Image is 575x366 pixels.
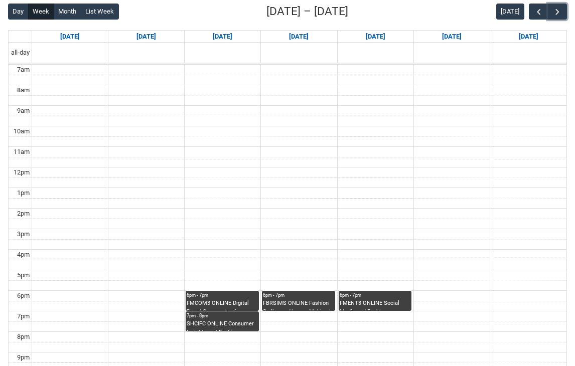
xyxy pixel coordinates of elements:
[15,332,32,342] div: 8pm
[517,31,540,43] a: Go to September 20, 2025
[287,31,311,43] a: Go to September 17, 2025
[548,4,567,20] button: Next Week
[15,65,32,75] div: 7am
[15,270,32,280] div: 5pm
[9,48,32,58] span: all-day
[187,292,258,299] div: 6pm - 7pm
[496,4,524,20] button: [DATE]
[211,31,234,43] a: Go to September 16, 2025
[15,311,32,321] div: 7pm
[187,312,258,319] div: 7pm - 8pm
[15,209,32,219] div: 2pm
[529,4,548,20] button: Previous Week
[266,3,348,20] h2: [DATE] – [DATE]
[263,299,334,310] div: FBRSIMS ONLINE Fashion Styling and Image Making | Online | [PERSON_NAME]
[12,147,32,157] div: 11am
[187,320,258,331] div: SHCIFC ONLINE Consumer Insights and Fashion Consumption | Online | [PERSON_NAME]
[54,4,81,20] button: Month
[15,106,32,116] div: 9am
[134,31,158,43] a: Go to September 15, 2025
[263,292,334,299] div: 6pm - 7pm
[15,85,32,95] div: 8am
[28,4,54,20] button: Week
[15,352,32,362] div: 9pm
[8,4,29,20] button: Day
[187,299,258,310] div: FMCOM3 ONLINE Digital Brand Communication STAGE 3 | Online | [PERSON_NAME]
[440,31,464,43] a: Go to September 19, 2025
[15,188,32,198] div: 1pm
[81,4,119,20] button: List Week
[15,291,32,301] div: 6pm
[58,31,82,43] a: Go to September 14, 2025
[364,31,387,43] a: Go to September 18, 2025
[15,229,32,239] div: 3pm
[12,126,32,136] div: 10am
[340,299,411,310] div: FMENT3 ONLINE Social Media and Fashion Influencers STAGE 3 | Online | [PERSON_NAME]
[340,292,411,299] div: 6pm - 7pm
[12,167,32,177] div: 12pm
[15,250,32,260] div: 4pm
